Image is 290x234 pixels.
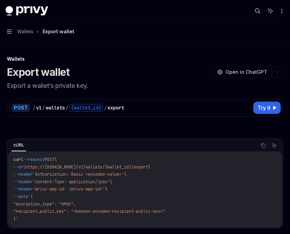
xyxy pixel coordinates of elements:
[13,179,33,185] span: --header
[46,104,65,111] div: wallets
[213,66,271,78] button: Open in ChatGPT
[110,179,112,185] span: \
[33,186,105,192] span: 'privy-app-id: <privy-app-id>'
[7,56,283,62] div: Wallets
[36,104,42,111] div: v1
[253,102,281,114] button: Try it
[259,141,268,150] button: Copy the contents from the code block
[33,104,35,111] div: /
[270,141,279,150] button: Ask AI
[104,104,107,111] div: /
[13,157,23,162] span: curl
[278,6,285,16] button: More actions
[13,186,33,192] span: --header
[66,104,68,111] div: /
[5,6,48,16] img: dark logo
[105,186,107,192] span: \
[124,172,126,177] span: \
[13,194,28,199] span: --data
[54,157,57,162] span: \
[13,209,165,214] span: "recipient_public_key": "<base64-encoded-recipient-public-key>"
[13,216,18,222] span: }'
[25,164,148,170] span: https://[DOMAIN_NAME]/v1/wallets/{wallet_id}/export
[13,172,33,177] span: --header
[7,81,283,91] p: Export a wallet’s private key.
[225,69,267,75] span: Open in ChatGPT
[13,164,25,170] span: --url
[17,27,33,36] span: Wallets
[45,157,54,162] span: POST
[43,27,74,36] div: Export wallet
[148,164,150,170] span: \
[23,157,45,162] span: --request
[28,194,33,199] span: '{
[257,104,270,112] span: Try it
[42,104,45,111] div: /
[12,104,30,112] div: POST
[7,66,69,78] h1: Export wallet
[108,104,124,111] div: export
[33,172,124,177] span: 'Authorization: Basic <encoded-value>'
[33,179,110,185] span: 'Content-Type: application/json'
[11,141,26,149] div: cURL
[13,201,76,207] span: "encryption_type": "HPKE",
[69,104,103,112] div: {wallet_id}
